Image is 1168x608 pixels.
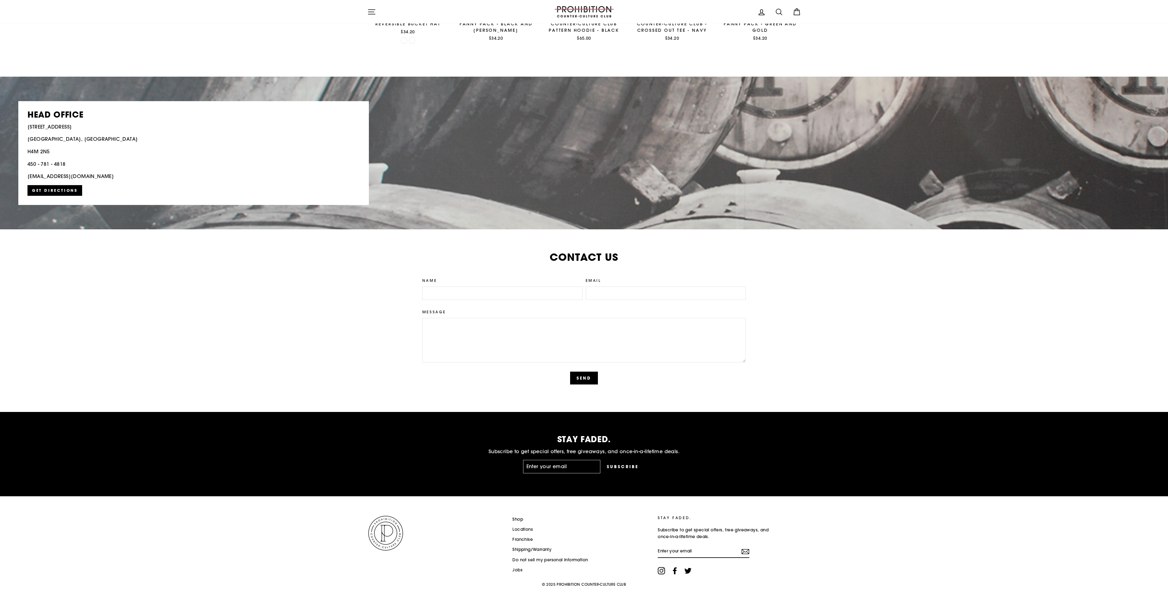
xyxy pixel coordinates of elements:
h2: Contact us [422,252,746,262]
p: © 2025 PROHIBITION COUNTER-CULTURE CLUB [367,579,801,589]
a: Do not sell my personal information [512,555,588,565]
div: $34.20 [455,35,537,41]
p: STAY FADED. [658,515,778,521]
input: Enter your email [523,460,601,473]
a: Locations [512,525,533,534]
p: Subscribe to get special offers, free giveaways, and once-in-a-lifetime deals. [367,448,801,456]
div: FANNY PACK - GREEN AND GOLD [719,21,801,34]
a: Shipping/Warranty [512,545,551,554]
button: Send [570,372,598,384]
div: REVERSIBLE BUCKET HAT [367,21,449,27]
input: Enter your email [658,545,749,558]
button: Subscribe [600,460,645,473]
div: COUNTER-CULTURE CLUB - CROSSED OUT TEE - NAVY [631,21,713,34]
div: $34.20 [631,35,713,41]
label: Name [422,278,583,283]
label: Email [586,278,746,283]
label: Message [422,309,746,315]
div: FANNY PACK - BLACK AND [PERSON_NAME] [455,21,537,34]
p: Subscribe to get special offers, free giveaways, and once-in-a-lifetime deals. [658,527,778,540]
p: STAY FADED. [367,435,801,443]
a: Shop [512,515,523,524]
div: $34.20 [367,29,449,35]
a: Jobs [512,566,522,575]
a: Franchise [512,535,533,544]
div: $65.00 [543,35,624,41]
div: Counter-Culture Club Pattern Hoodie - Black [543,21,624,34]
img: PROHIBITION COUNTER-CULTURE CLUB [367,515,404,552]
div: $34.20 [719,35,801,41]
img: PROHIBITION COUNTER-CULTURE CLUB [554,6,615,17]
span: Subscribe [607,464,639,469]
